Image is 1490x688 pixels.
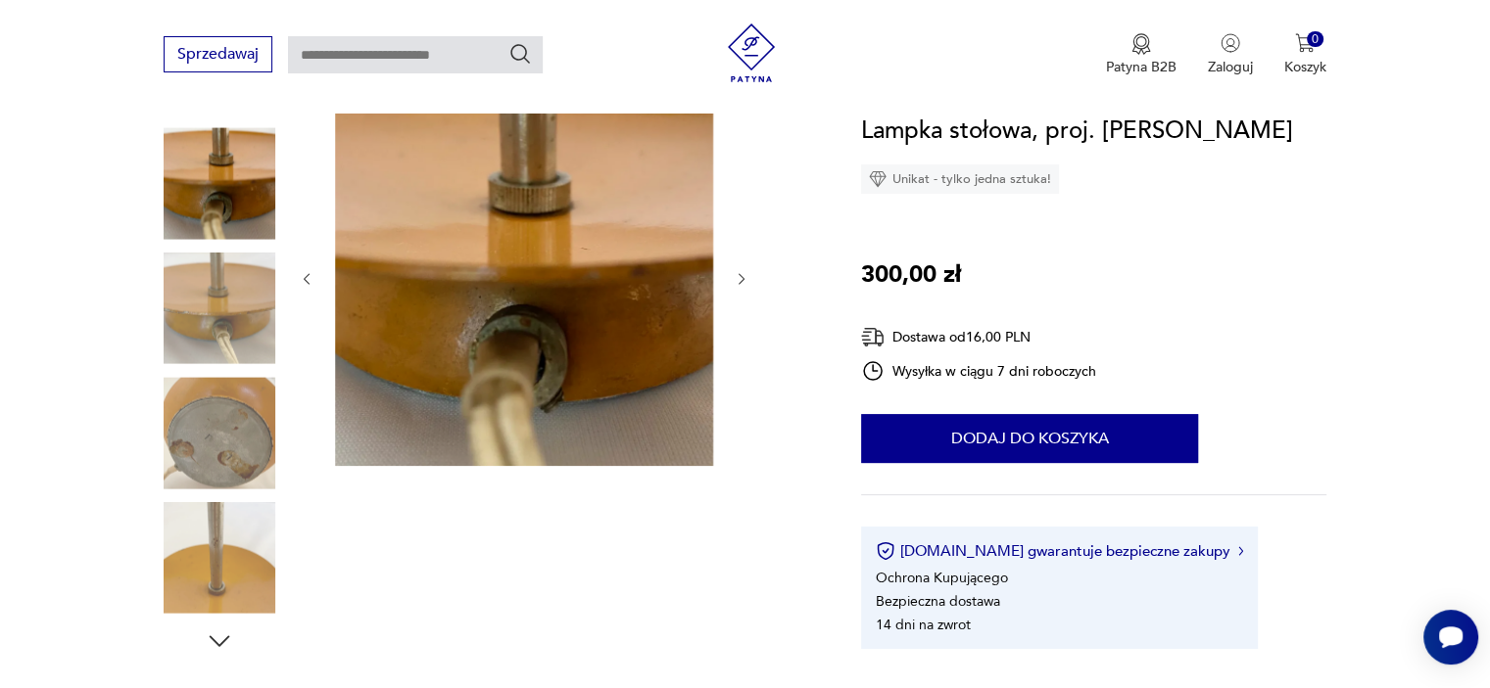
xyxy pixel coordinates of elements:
p: Patyna B2B [1106,58,1177,76]
img: Ikona dostawy [861,325,885,349]
img: Ikona medalu [1131,33,1151,55]
div: 0 [1307,31,1323,48]
p: Zaloguj [1208,58,1253,76]
img: Ikona koszyka [1295,33,1315,53]
iframe: Smartsupp widget button [1423,610,1478,665]
img: Ikonka użytkownika [1221,33,1240,53]
div: Dostawa od 16,00 PLN [861,325,1096,349]
a: Sprzedawaj [164,49,272,63]
p: 300,00 zł [861,256,961,294]
img: Patyna - sklep z meblami i dekoracjami vintage [722,23,781,82]
img: Ikona certyfikatu [876,541,895,561]
p: Koszyk [1284,58,1326,76]
img: Ikona diamentu [869,170,887,188]
button: Sprzedawaj [164,36,272,72]
img: Zdjęcie produktu Lampka stołowa, proj. A.Gałecki [335,88,713,466]
h1: Lampka stołowa, proj. [PERSON_NAME] [861,113,1293,150]
li: Bezpieczna dostawa [876,592,1000,611]
div: Wysyłka w ciągu 7 dni roboczych [861,359,1096,383]
img: Zdjęcie produktu Lampka stołowa, proj. A.Gałecki [164,127,275,239]
a: Ikona medaluPatyna B2B [1106,33,1177,76]
button: 0Koszyk [1284,33,1326,76]
button: [DOMAIN_NAME] gwarantuje bezpieczne zakupy [876,541,1243,561]
img: Ikona strzałki w prawo [1238,546,1244,556]
button: Dodaj do koszyka [861,414,1198,463]
img: Zdjęcie produktu Lampka stołowa, proj. A.Gałecki [164,502,275,614]
li: 14 dni na zwrot [876,616,971,634]
li: Ochrona Kupującego [876,569,1008,587]
button: Zaloguj [1208,33,1253,76]
button: Szukaj [508,42,532,66]
img: Zdjęcie produktu Lampka stołowa, proj. A.Gałecki [164,377,275,488]
img: Zdjęcie produktu Lampka stołowa, proj. A.Gałecki [164,252,275,364]
button: Patyna B2B [1106,33,1177,76]
div: Unikat - tylko jedna sztuka! [861,164,1059,194]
